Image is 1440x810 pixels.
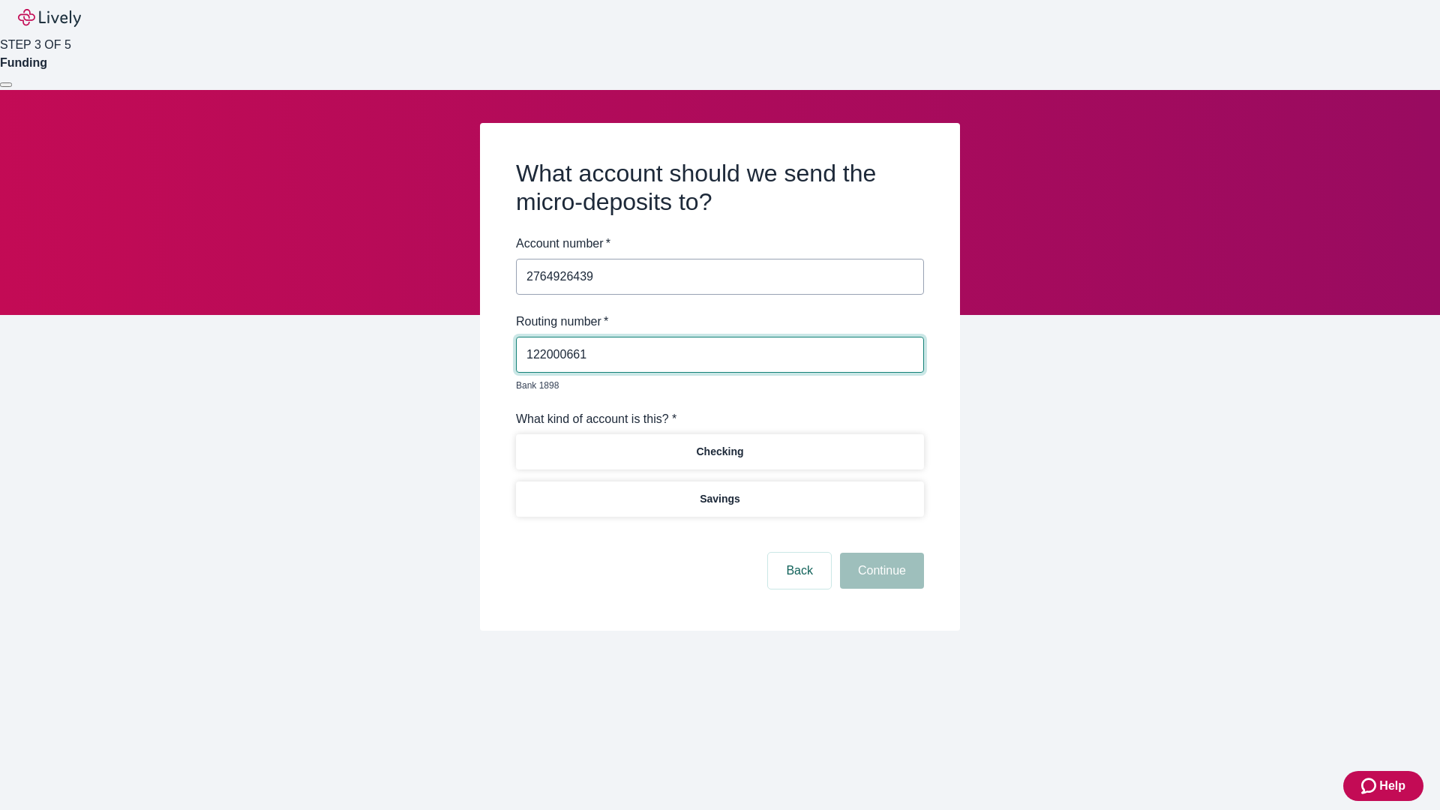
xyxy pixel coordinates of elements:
label: What kind of account is this? * [516,410,676,428]
p: Checking [696,444,743,460]
button: Checking [516,434,924,469]
button: Back [768,553,831,589]
p: Savings [700,491,740,507]
img: Lively [18,9,81,27]
p: Bank 1898 [516,379,913,392]
h2: What account should we send the micro-deposits to? [516,159,924,217]
button: Zendesk support iconHelp [1343,771,1423,801]
label: Routing number [516,313,608,331]
svg: Zendesk support icon [1361,777,1379,795]
button: Savings [516,481,924,517]
span: Help [1379,777,1405,795]
label: Account number [516,235,610,253]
